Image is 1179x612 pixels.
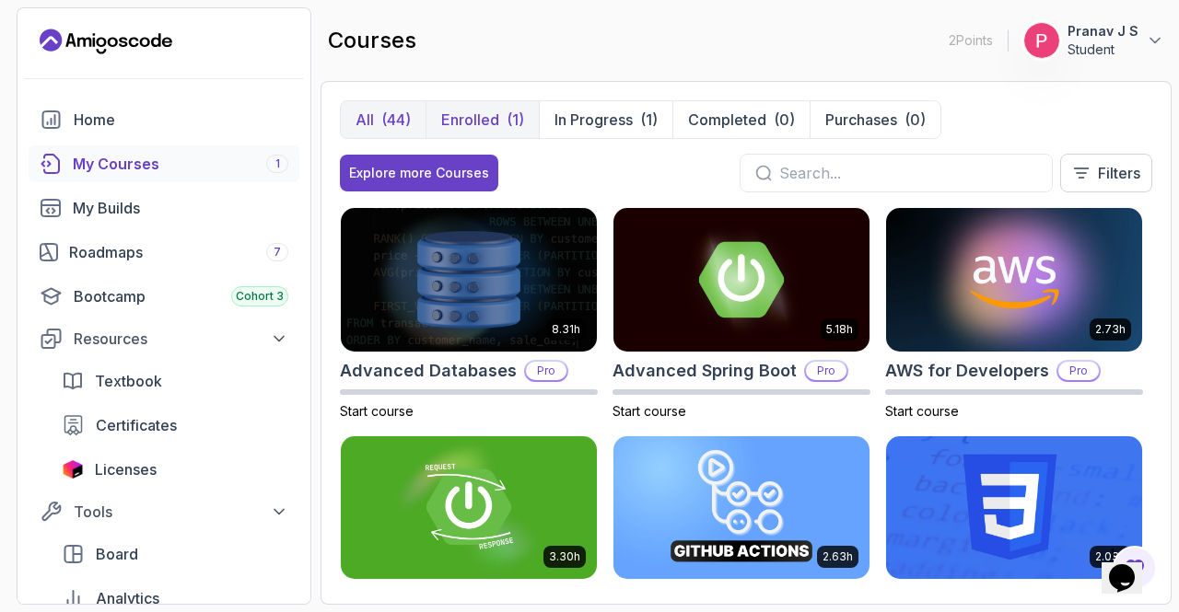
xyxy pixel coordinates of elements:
div: (1) [640,109,658,131]
span: Licenses [95,458,157,480]
h2: Advanced Databases [340,358,517,384]
img: Advanced Databases card [341,208,597,352]
img: jetbrains icon [62,460,84,479]
p: 2.73h [1095,322,1126,337]
img: Advanced Spring Boot card [613,208,870,352]
div: (0) [905,109,926,131]
a: board [51,536,299,572]
img: user profile image [1024,23,1059,58]
button: In Progress(1) [539,101,672,138]
img: CSS Essentials card [886,436,1142,580]
button: Purchases(0) [810,101,940,138]
a: Landing page [40,27,172,56]
button: Filters [1060,154,1152,192]
p: 2 Points [949,31,993,50]
button: Resources [29,322,299,355]
span: Certificates [96,414,177,436]
div: Explore more Courses [349,164,489,182]
div: Bootcamp [74,285,288,307]
span: Textbook [95,370,162,392]
p: Student [1068,40,1138,59]
a: licenses [51,451,299,488]
span: Start course [613,403,686,419]
h2: AWS for Developers [885,358,1049,384]
span: 7 [274,245,281,260]
h2: Advanced Spring Boot [613,358,797,384]
p: Completed [688,109,766,131]
p: 8.31h [552,322,580,337]
img: Building APIs with Spring Boot card [341,436,597,580]
div: My Builds [73,197,288,219]
p: 2.63h [823,549,853,564]
a: textbook [51,363,299,399]
button: Explore more Courses [340,155,498,191]
span: Start course [340,403,414,419]
div: Home [74,109,288,131]
div: My Courses [73,153,288,175]
p: In Progress [554,109,633,131]
div: Resources [74,328,288,350]
a: home [29,101,299,138]
a: bootcamp [29,278,299,315]
span: 1 [275,156,280,171]
div: (44) [381,109,411,131]
p: Enrolled [441,109,499,131]
h2: courses [328,26,416,55]
p: Filters [1098,162,1140,184]
a: roadmaps [29,234,299,271]
span: Start course [885,403,959,419]
input: Search... [779,162,1037,184]
p: 2.08h [1095,549,1126,564]
div: (0) [774,109,795,131]
a: certificates [51,407,299,444]
div: Tools [74,501,288,523]
p: Pranav J S [1068,22,1138,40]
p: All [356,109,374,131]
p: 3.30h [549,549,580,564]
button: user profile imagePranav J SStudent [1023,22,1164,59]
button: Tools [29,495,299,528]
p: Pro [526,362,566,380]
a: builds [29,190,299,226]
span: Analytics [96,587,159,609]
span: Board [96,543,138,565]
p: Pro [1058,362,1099,380]
p: 5.18h [826,322,853,337]
span: Cohort 3 [236,289,284,304]
button: Enrolled(1) [426,101,539,138]
img: AWS for Developers card [886,208,1142,352]
div: (1) [507,109,524,131]
button: Completed(0) [672,101,810,138]
iframe: chat widget [1102,538,1161,594]
div: Roadmaps [69,241,288,263]
button: All(44) [341,101,426,138]
a: courses [29,145,299,182]
p: Purchases [825,109,897,131]
img: CI/CD with GitHub Actions card [613,436,870,580]
p: Pro [806,362,846,380]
